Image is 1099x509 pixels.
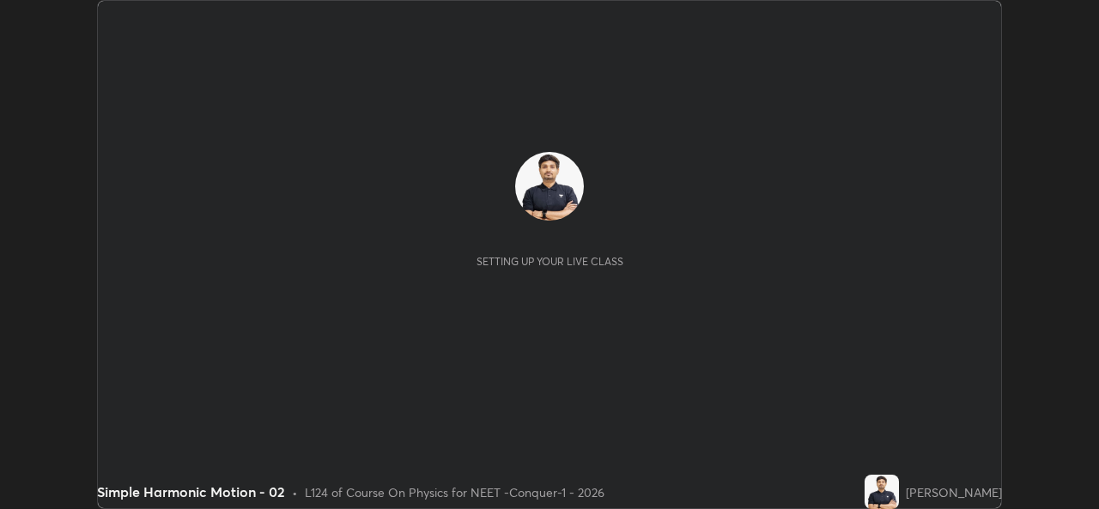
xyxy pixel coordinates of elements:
[515,152,584,221] img: 98d66aa6592e4b0fb7560eafe1db0121.jpg
[305,483,604,501] div: L124 of Course On Physics for NEET -Conquer-1 - 2026
[97,482,285,502] div: Simple Harmonic Motion - 02
[906,483,1002,501] div: [PERSON_NAME]
[292,483,298,501] div: •
[865,475,899,509] img: 98d66aa6592e4b0fb7560eafe1db0121.jpg
[477,255,623,268] div: Setting up your live class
